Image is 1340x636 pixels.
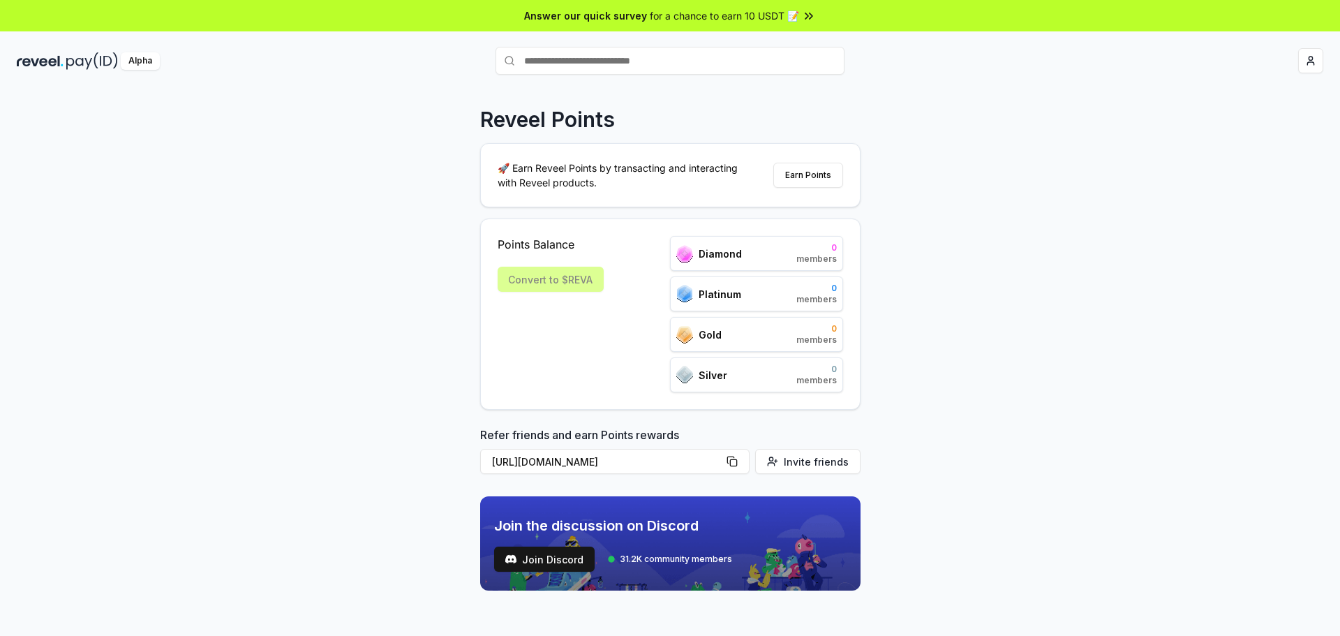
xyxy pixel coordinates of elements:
img: ranks_icon [676,366,693,384]
button: Earn Points [773,163,843,188]
span: for a chance to earn 10 USDT 📝 [650,8,799,23]
img: ranks_icon [676,326,693,343]
p: 🚀 Earn Reveel Points by transacting and interacting with Reveel products. [498,161,749,190]
div: Refer friends and earn Points rewards [480,427,861,480]
span: Gold [699,327,722,342]
span: Points Balance [498,236,604,253]
img: pay_id [66,52,118,70]
span: 0 [796,323,837,334]
img: ranks_icon [676,245,693,262]
button: Invite friends [755,449,861,474]
span: Join the discussion on Discord [494,516,732,535]
button: [URL][DOMAIN_NAME] [480,449,750,474]
span: Diamond [699,246,742,261]
span: 0 [796,242,837,253]
img: reveel_dark [17,52,64,70]
span: 0 [796,364,837,375]
img: test [505,554,516,565]
span: members [796,334,837,346]
span: Silver [699,368,727,383]
span: 31.2K community members [620,554,732,565]
span: Platinum [699,287,741,302]
a: testJoin Discord [494,547,595,572]
span: 0 [796,283,837,294]
div: Alpha [121,52,160,70]
span: members [796,375,837,386]
span: Join Discord [522,552,583,567]
img: discord_banner [480,496,861,591]
span: members [796,294,837,305]
button: Join Discord [494,547,595,572]
span: Answer our quick survey [524,8,647,23]
p: Reveel Points [480,107,615,132]
span: Invite friends [784,454,849,469]
span: members [796,253,837,265]
img: ranks_icon [676,285,693,303]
